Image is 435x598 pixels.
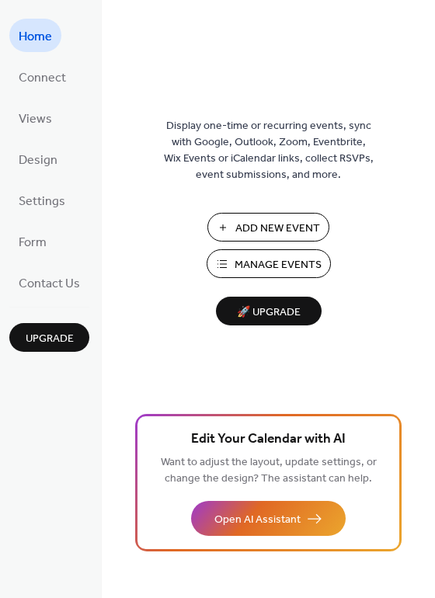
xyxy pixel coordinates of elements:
[19,272,80,296] span: Contact Us
[19,66,66,90] span: Connect
[164,118,374,183] span: Display one-time or recurring events, sync with Google, Outlook, Zoom, Eventbrite, Wix Events or ...
[9,183,75,217] a: Settings
[19,25,52,49] span: Home
[191,429,346,450] span: Edit Your Calendar with AI
[19,107,52,131] span: Views
[26,331,74,347] span: Upgrade
[235,257,322,273] span: Manage Events
[216,297,322,325] button: 🚀 Upgrade
[19,231,47,255] span: Form
[9,224,56,258] a: Form
[207,213,329,242] button: Add New Event
[191,501,346,536] button: Open AI Assistant
[19,189,65,214] span: Settings
[9,19,61,52] a: Home
[19,148,57,172] span: Design
[225,302,312,323] span: 🚀 Upgrade
[9,101,61,134] a: Views
[207,249,331,278] button: Manage Events
[214,512,301,528] span: Open AI Assistant
[161,452,377,489] span: Want to adjust the layout, update settings, or change the design? The assistant can help.
[9,266,89,299] a: Contact Us
[235,221,320,237] span: Add New Event
[9,142,67,176] a: Design
[9,60,75,93] a: Connect
[9,323,89,352] button: Upgrade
